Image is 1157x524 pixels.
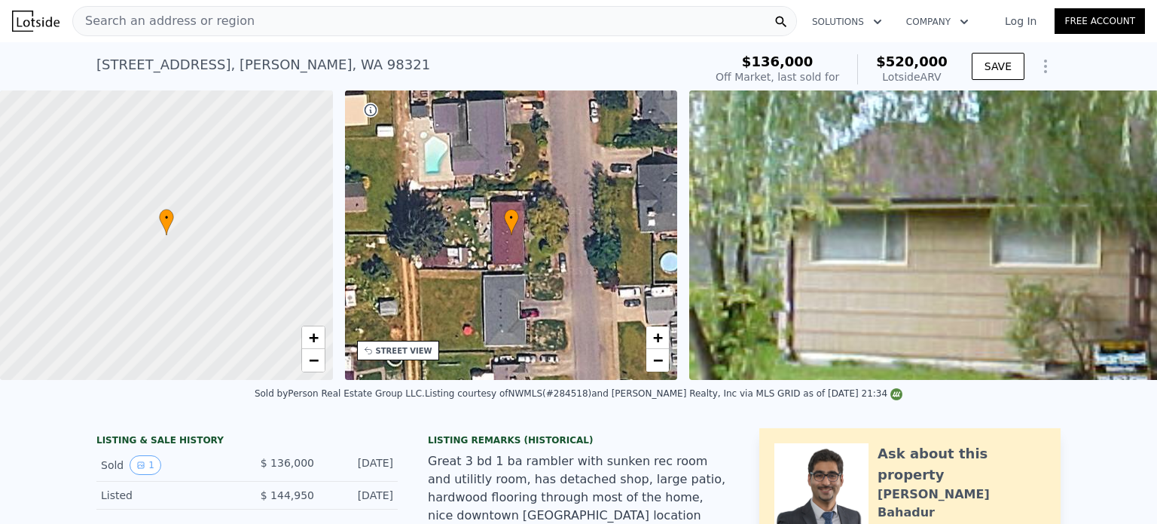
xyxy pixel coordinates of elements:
div: [STREET_ADDRESS] , [PERSON_NAME] , WA 98321 [96,54,430,75]
img: Lotside [12,11,60,32]
div: [DATE] [326,455,393,475]
button: SAVE [972,53,1024,80]
div: • [504,209,519,235]
a: Log In [987,14,1055,29]
span: • [159,211,174,225]
a: Zoom out [302,349,325,372]
div: Listing Remarks (Historical) [428,434,729,446]
a: Zoom out [646,349,669,372]
button: View historical data [130,455,161,475]
span: Search an address or region [73,12,255,30]
div: Off Market, last sold for [716,69,839,84]
img: NWMLS Logo [890,388,902,400]
div: LISTING & SALE HISTORY [96,434,398,449]
span: $ 144,950 [261,489,314,501]
a: Free Account [1055,8,1145,34]
div: • [159,209,174,235]
div: STREET VIEW [376,345,432,357]
div: Lotside ARV [876,69,948,84]
div: Ask about this property [878,443,1046,486]
button: Show Options [1030,51,1061,81]
span: + [308,328,318,347]
span: • [504,211,519,225]
div: [PERSON_NAME] Bahadur [878,486,1046,522]
div: Listing courtesy of NWMLS (#284518) and [PERSON_NAME] Realty, Inc via MLS GRID as of [DATE] 21:34 [425,388,902,399]
button: Company [894,8,981,35]
span: + [653,328,663,347]
a: Zoom in [646,326,669,349]
div: Listed [101,488,235,503]
span: − [653,351,663,369]
div: Sold [101,455,235,475]
span: $520,000 [876,54,948,69]
span: $136,000 [742,54,814,69]
button: Solutions [800,8,894,35]
div: [DATE] [326,488,393,503]
span: $ 136,000 [261,457,314,469]
span: − [308,351,318,369]
div: Sold by Person Real Estate Group LLC . [255,388,425,399]
a: Zoom in [302,326,325,349]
